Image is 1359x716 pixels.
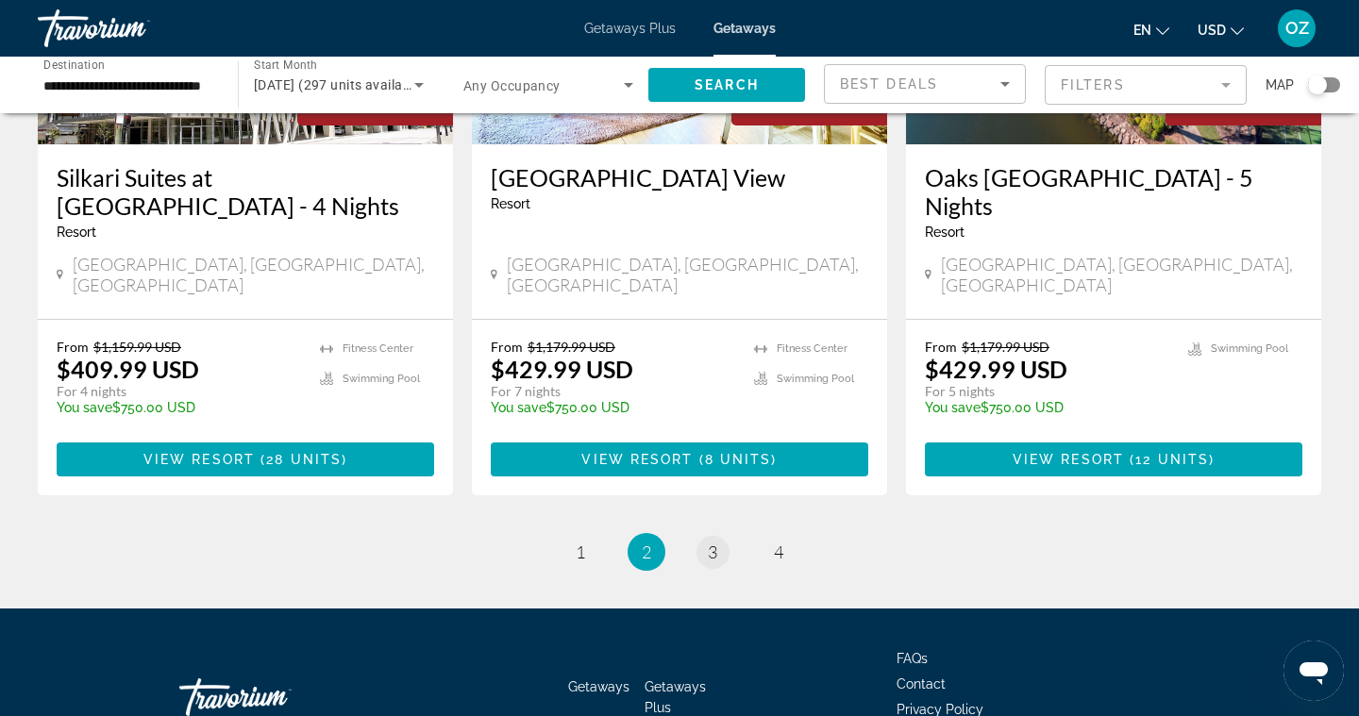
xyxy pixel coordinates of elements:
[925,442,1302,476] button: View Resort(12 units)
[463,78,561,93] span: Any Occupancy
[491,196,530,211] span: Resort
[941,254,1302,295] span: [GEOGRAPHIC_DATA], [GEOGRAPHIC_DATA], [GEOGRAPHIC_DATA]
[491,400,735,415] p: $750.00 USD
[925,339,957,355] span: From
[1266,72,1294,98] span: Map
[1013,452,1124,467] span: View Resort
[584,21,676,36] a: Getaways Plus
[528,339,615,355] span: $1,179.99 USD
[507,254,868,295] span: [GEOGRAPHIC_DATA], [GEOGRAPHIC_DATA], [GEOGRAPHIC_DATA]
[266,452,342,467] span: 28 units
[254,77,426,92] span: [DATE] (297 units available)
[57,355,199,383] p: $409.99 USD
[897,676,946,691] a: Contact
[1135,452,1209,467] span: 12 units
[1198,16,1244,43] button: Change currency
[925,400,981,415] span: You save
[491,400,546,415] span: You save
[491,442,868,476] button: View Resort(8 units)
[1285,19,1309,38] span: OZ
[343,373,420,385] span: Swimming Pool
[38,533,1321,571] nav: Pagination
[491,383,735,400] p: For 7 nights
[57,400,301,415] p: $750.00 USD
[43,58,105,71] span: Destination
[576,541,585,562] span: 1
[694,452,778,467] span: ( )
[1133,16,1169,43] button: Change language
[777,373,854,385] span: Swimming Pool
[1283,641,1344,701] iframe: Кнопка запуска окна обмена сообщениями
[708,541,717,562] span: 3
[695,77,759,92] span: Search
[648,68,805,102] button: Search
[255,452,347,467] span: ( )
[925,225,965,240] span: Resort
[840,76,938,92] span: Best Deals
[962,339,1049,355] span: $1,179.99 USD
[57,383,301,400] p: For 4 nights
[57,400,112,415] span: You save
[38,4,226,53] a: Travorium
[645,679,706,715] a: Getaways Plus
[343,342,413,355] span: Fitness Center
[925,355,1067,383] p: $429.99 USD
[925,400,1169,415] p: $750.00 USD
[1045,64,1247,106] button: Filter
[642,541,651,562] span: 2
[143,452,255,467] span: View Resort
[57,225,96,240] span: Resort
[777,342,847,355] span: Fitness Center
[581,452,693,467] span: View Resort
[1272,8,1321,48] button: User Menu
[1211,342,1288,355] span: Swimming Pool
[568,679,629,694] a: Getaways
[491,163,868,191] a: [GEOGRAPHIC_DATA] View
[925,383,1169,400] p: For 5 nights
[93,339,181,355] span: $1,159.99 USD
[1133,23,1151,38] span: en
[840,73,1010,95] mat-select: Sort by
[491,355,633,383] p: $429.99 USD
[705,452,772,467] span: 8 units
[57,163,434,220] a: Silkari Suites at [GEOGRAPHIC_DATA] - 4 Nights
[925,163,1302,220] a: Oaks [GEOGRAPHIC_DATA] - 5 Nights
[1124,452,1215,467] span: ( )
[57,442,434,476] button: View Resort(28 units)
[254,58,317,72] span: Start Month
[57,339,89,355] span: From
[491,339,523,355] span: From
[73,254,434,295] span: [GEOGRAPHIC_DATA], [GEOGRAPHIC_DATA], [GEOGRAPHIC_DATA]
[1198,23,1226,38] span: USD
[713,21,776,36] a: Getaways
[774,541,783,562] span: 4
[897,651,928,666] a: FAQs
